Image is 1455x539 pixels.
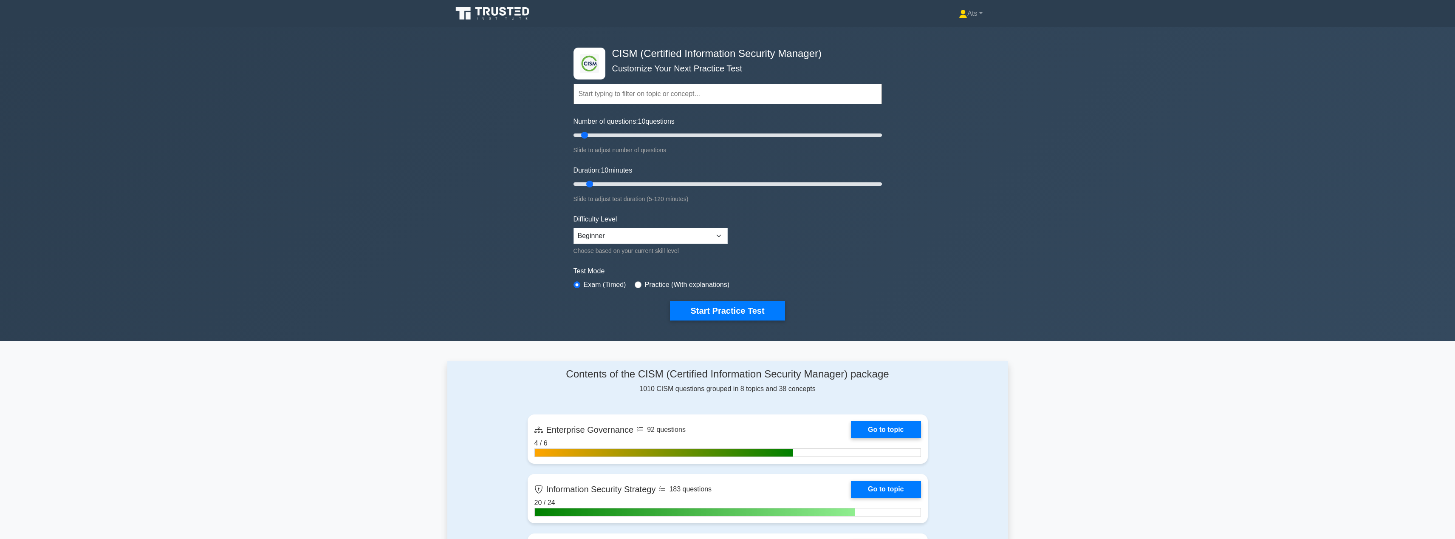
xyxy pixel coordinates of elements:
input: Start typing to filter on topic or concept... [574,84,882,104]
div: Choose based on your current skill level [574,246,728,256]
span: 10 [601,167,608,174]
label: Difficulty Level [574,214,617,224]
label: Duration: minutes [574,165,633,176]
h4: CISM (Certified Information Security Manager) [609,48,840,60]
a: Go to topic [851,421,921,438]
label: Practice (With explanations) [645,280,729,290]
label: Test Mode [574,266,882,276]
div: 1010 CISM questions grouped in 8 topics and 38 concepts [528,368,928,394]
h4: Contents of the CISM (Certified Information Security Manager) package [528,368,928,380]
label: Number of questions: questions [574,116,675,127]
div: Slide to adjust test duration (5-120 minutes) [574,194,882,204]
button: Start Practice Test [670,301,785,321]
span: 10 [638,118,646,125]
label: Exam (Timed) [584,280,626,290]
a: Ats [938,5,1003,22]
div: Slide to adjust number of questions [574,145,882,155]
a: Go to topic [851,481,921,498]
